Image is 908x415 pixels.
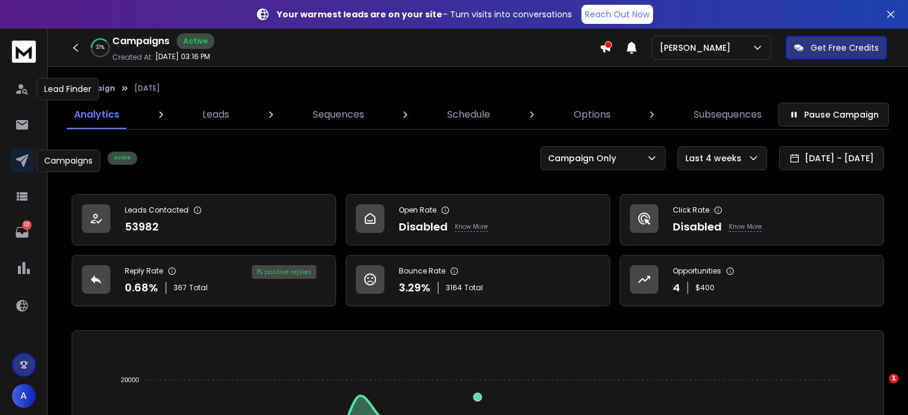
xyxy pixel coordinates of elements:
[346,194,610,245] a: Open RateDisabledKnow More
[399,205,436,215] p: Open Rate
[673,205,709,215] p: Click Rate
[585,8,650,20] p: Reach Out Now
[174,283,187,293] span: 367
[864,374,893,402] iframe: Intercom live chat
[673,219,722,235] p: Disabled
[567,100,618,129] a: Options
[346,255,610,306] a: Bounce Rate3.29%3164Total
[548,152,621,164] p: Campaign Only
[72,255,336,306] a: Reply Rate0.68%367Total1% positive replies
[399,279,430,296] p: 3.29 %
[36,78,99,100] div: Lead Finder
[22,220,32,230] p: 121
[811,42,879,54] p: Get Free Credits
[202,107,229,122] p: Leads
[189,283,208,293] span: Total
[67,100,127,129] a: Analytics
[729,222,762,232] p: Know More
[446,283,462,293] span: 3164
[660,42,735,54] p: [PERSON_NAME]
[134,84,160,93] p: [DATE]
[399,266,445,276] p: Bounce Rate
[786,36,887,60] button: Get Free Credits
[96,44,104,51] p: 37 %
[112,34,170,48] h1: Campaigns
[177,33,214,49] div: Active
[673,279,680,296] p: 4
[155,52,210,62] p: [DATE] 03:16 PM
[112,53,153,62] p: Created At:
[72,194,336,245] a: Leads Contacted53982
[574,107,611,122] p: Options
[687,100,769,129] a: Subsequences
[306,100,371,129] a: Sequences
[36,149,100,172] div: Campaigns
[440,100,497,129] a: Schedule
[778,103,889,127] button: Pause Campaign
[620,255,884,306] a: Opportunities4$400
[581,5,653,24] a: Reach Out Now
[673,266,721,276] p: Opportunities
[277,8,442,20] strong: Your warmest leads are on your site
[195,100,236,129] a: Leads
[125,205,189,215] p: Leads Contacted
[125,266,163,276] p: Reply Rate
[277,8,572,20] p: – Turn visits into conversations
[125,219,159,235] p: 53982
[889,374,898,383] span: 1
[252,265,316,279] div: 1 % positive replies
[455,222,488,232] p: Know More
[12,41,36,63] img: logo
[12,384,36,408] button: A
[399,219,448,235] p: Disabled
[121,376,140,383] tspan: 20000
[313,107,364,122] p: Sequences
[107,152,137,165] div: Active
[74,107,119,122] p: Analytics
[779,146,884,170] button: [DATE] - [DATE]
[620,194,884,245] a: Click RateDisabledKnow More
[10,220,34,244] a: 121
[685,152,746,164] p: Last 4 weeks
[694,107,762,122] p: Subsequences
[464,283,483,293] span: Total
[125,279,158,296] p: 0.68 %
[447,107,490,122] p: Schedule
[695,283,715,293] p: $ 400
